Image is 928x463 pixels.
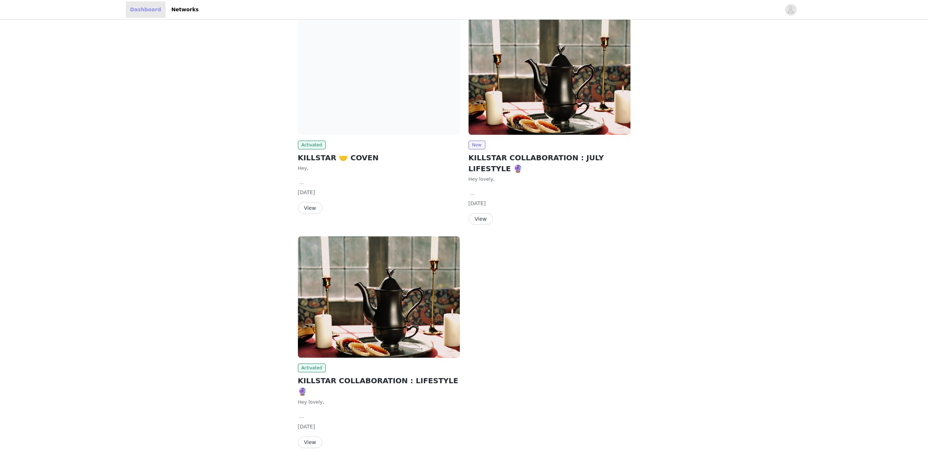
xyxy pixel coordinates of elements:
[787,4,794,16] div: avatar
[298,364,326,372] span: Activated
[126,1,166,18] a: Dashboard
[298,189,315,195] span: [DATE]
[298,13,460,135] img: KILLSTAR - EU
[298,236,460,358] img: KILLSTAR - EU
[469,13,630,135] img: KILLSTAR - EU
[298,202,322,214] button: View
[167,1,203,18] a: Networks
[469,216,493,222] a: View
[298,436,322,448] button: View
[298,165,460,172] p: Hey,
[469,213,493,225] button: View
[298,399,460,406] p: Hey lovely,
[469,152,630,174] h2: KILLSTAR COLLABORATION : JULY LIFESTYLE 🔮
[298,141,326,149] span: Activated
[298,440,322,445] a: View
[298,375,460,397] h2: KILLSTAR COLLABORATION : LIFESTYLE 🔮
[469,176,630,183] p: Hey lovely,
[298,152,460,163] h2: KILLSTAR 🤝 COVEN
[298,424,315,429] span: [DATE]
[469,200,486,206] span: [DATE]
[298,205,322,211] a: View
[469,141,485,149] span: New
